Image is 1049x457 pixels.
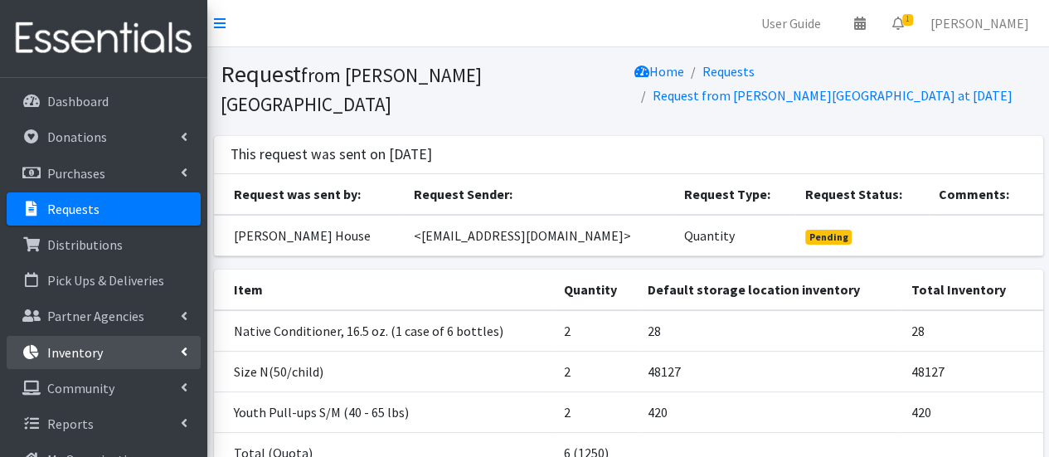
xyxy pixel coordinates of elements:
[879,7,917,40] a: 1
[214,310,555,352] td: Native Conditioner, 16.5 oz. (1 case of 6 bottles)
[637,352,901,392] td: 48127
[47,129,107,145] p: Donations
[7,336,201,369] a: Inventory
[674,215,795,256] td: Quantity
[221,60,623,117] h1: Request
[47,201,100,217] p: Requests
[7,407,201,440] a: Reports
[901,310,1043,352] td: 28
[214,270,555,310] th: Item
[7,264,201,297] a: Pick Ups & Deliveries
[231,146,432,163] h3: This request was sent on [DATE]
[7,299,201,333] a: Partner Agencies
[901,392,1043,433] td: 420
[653,87,1013,104] a: Request from [PERSON_NAME][GEOGRAPHIC_DATA] at [DATE]
[554,270,637,310] th: Quantity
[901,352,1043,392] td: 48127
[47,165,105,182] p: Purchases
[554,310,637,352] td: 2
[805,230,852,245] span: Pending
[214,215,404,256] td: [PERSON_NAME] House
[637,392,901,433] td: 420
[554,352,637,392] td: 2
[7,372,201,405] a: Community
[901,270,1043,310] th: Total Inventory
[917,7,1042,40] a: [PERSON_NAME]
[47,272,164,289] p: Pick Ups & Deliveries
[674,174,795,215] th: Request Type:
[7,11,201,66] img: HumanEssentials
[221,63,482,116] small: from [PERSON_NAME][GEOGRAPHIC_DATA]
[214,352,555,392] td: Size N(50/child)
[7,228,201,261] a: Distributions
[7,192,201,226] a: Requests
[702,63,755,80] a: Requests
[214,392,555,433] td: Youth Pull-ups S/M (40 - 65 lbs)
[7,120,201,153] a: Donations
[748,7,834,40] a: User Guide
[7,85,201,118] a: Dashboard
[554,392,637,433] td: 2
[404,215,674,256] td: <[EMAIL_ADDRESS][DOMAIN_NAME]>
[47,308,144,324] p: Partner Agencies
[7,157,201,190] a: Purchases
[637,270,901,310] th: Default storage location inventory
[214,174,404,215] th: Request was sent by:
[47,236,123,253] p: Distributions
[47,380,114,396] p: Community
[47,93,109,109] p: Dashboard
[404,174,674,215] th: Request Sender:
[634,63,684,80] a: Home
[902,14,913,26] span: 1
[47,344,103,361] p: Inventory
[929,174,1043,215] th: Comments:
[795,174,929,215] th: Request Status:
[47,416,94,432] p: Reports
[637,310,901,352] td: 28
